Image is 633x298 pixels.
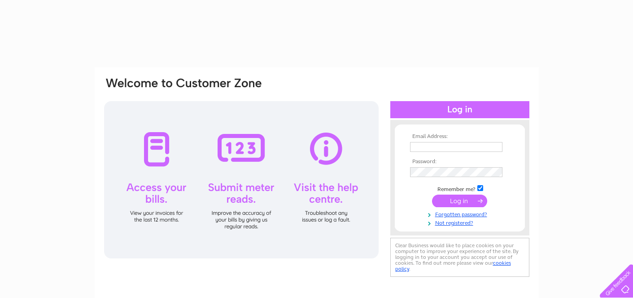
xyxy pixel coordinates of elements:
[410,209,512,218] a: Forgotten password?
[390,238,529,277] div: Clear Business would like to place cookies on your computer to improve your experience of the sit...
[408,159,512,165] th: Password:
[410,218,512,227] a: Not registered?
[395,260,511,272] a: cookies policy
[408,184,512,193] td: Remember me?
[432,195,487,207] input: Submit
[408,133,512,140] th: Email Address:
